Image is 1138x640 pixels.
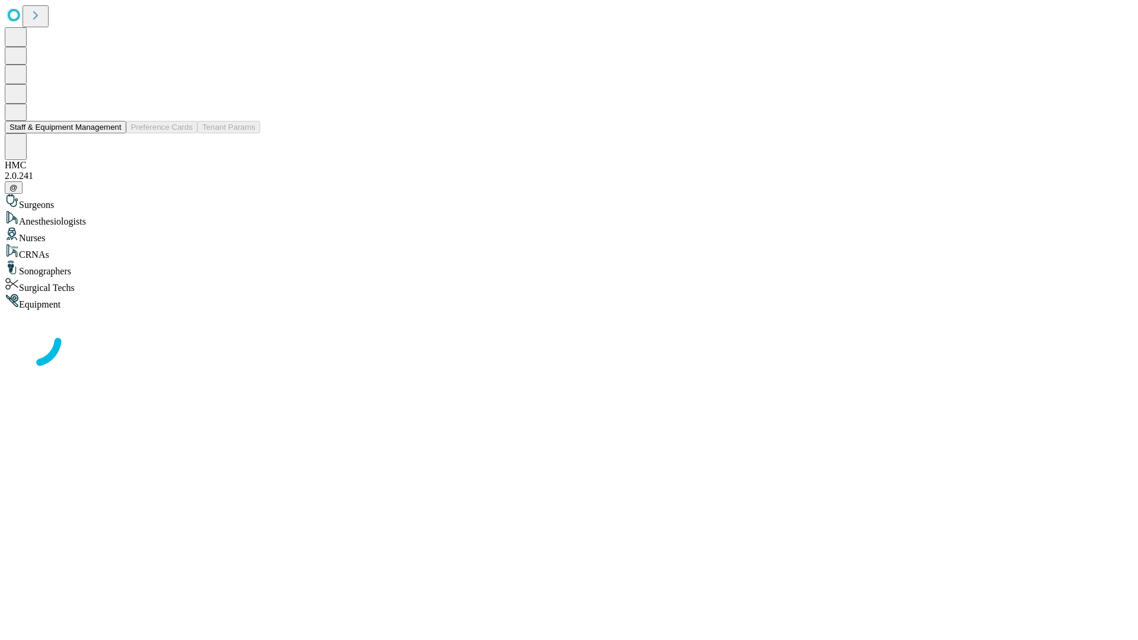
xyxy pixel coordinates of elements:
[5,260,1133,277] div: Sonographers
[5,293,1133,310] div: Equipment
[5,244,1133,260] div: CRNAs
[5,181,23,194] button: @
[5,160,1133,171] div: HMC
[5,277,1133,293] div: Surgical Techs
[126,121,197,133] button: Preference Cards
[9,183,18,192] span: @
[197,121,260,133] button: Tenant Params
[5,171,1133,181] div: 2.0.241
[5,227,1133,244] div: Nurses
[5,210,1133,227] div: Anesthesiologists
[5,121,126,133] button: Staff & Equipment Management
[5,194,1133,210] div: Surgeons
